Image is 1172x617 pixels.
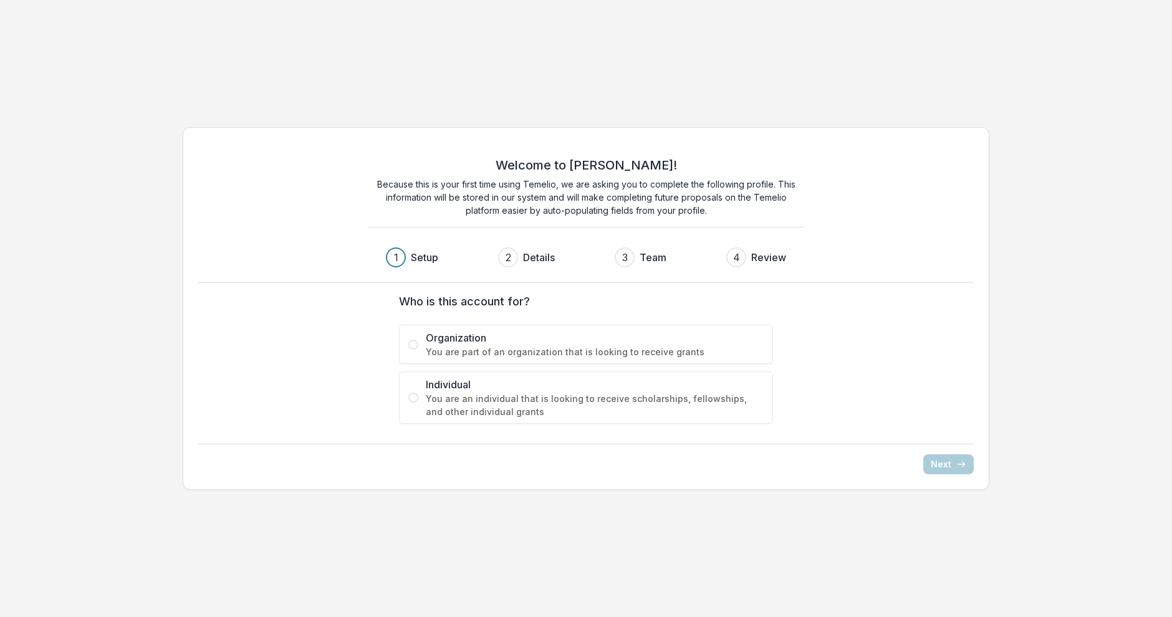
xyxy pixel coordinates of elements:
p: Because this is your first time using Temelio, we are asking you to complete the following profil... [368,178,804,217]
h3: Team [640,250,666,265]
h3: Setup [411,250,438,265]
h2: Welcome to [PERSON_NAME]! [496,158,677,173]
div: 3 [622,250,628,265]
label: Who is this account for? [399,293,766,310]
div: 1 [394,250,398,265]
span: You are part of an organization that is looking to receive grants [426,345,764,358]
span: Organization [426,330,764,345]
h3: Details [523,250,555,265]
span: Individual [426,377,764,392]
button: Next [923,454,974,474]
div: 2 [506,250,511,265]
div: 4 [733,250,740,265]
span: You are an individual that is looking to receive scholarships, fellowships, and other individual ... [426,392,764,418]
h3: Review [751,250,786,265]
div: Progress [386,247,786,267]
